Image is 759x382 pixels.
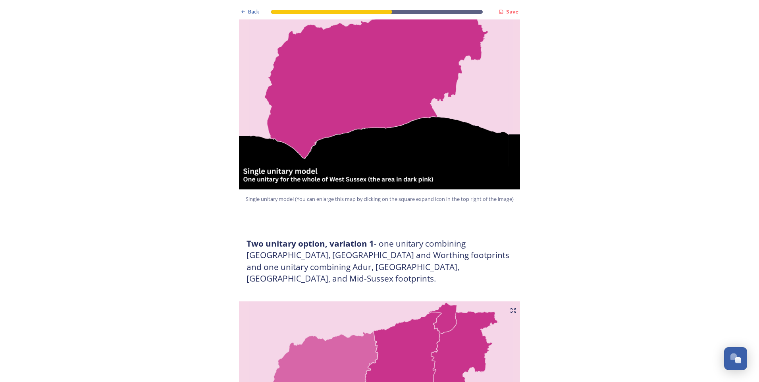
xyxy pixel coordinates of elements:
[506,8,518,15] strong: Save
[247,238,512,285] h3: - one unitary combining [GEOGRAPHIC_DATA], [GEOGRAPHIC_DATA] and Worthing footprints and one unit...
[248,8,259,15] span: Back
[246,195,514,203] span: Single unitary model (You can enlarge this map by clicking on the square expand icon in the top r...
[724,347,747,370] button: Open Chat
[247,238,374,249] strong: Two unitary option, variation 1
